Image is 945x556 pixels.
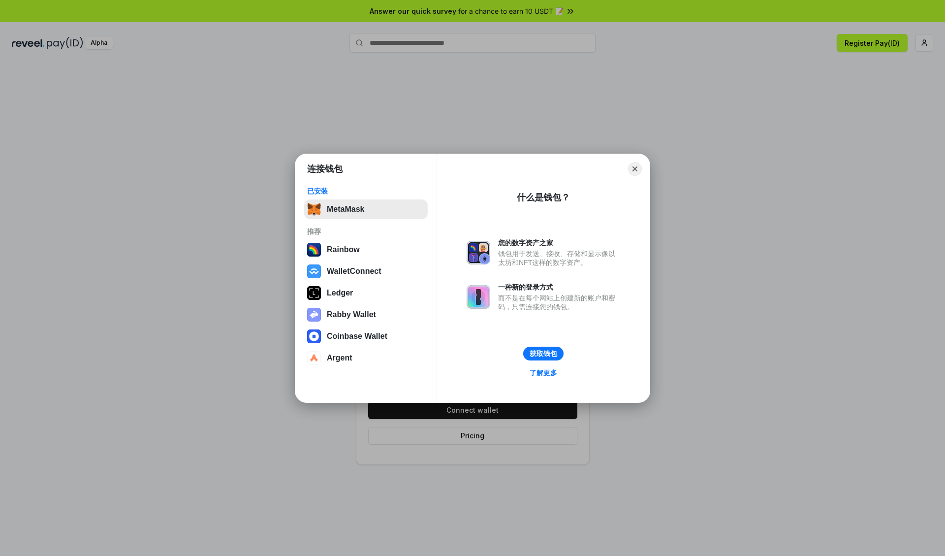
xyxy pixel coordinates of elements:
[327,332,387,341] div: Coinbase Wallet
[467,285,490,309] img: svg+xml,%3Csvg%20xmlns%3D%22http%3A%2F%2Fwww.w3.org%2F2000%2Fsvg%22%20fill%3D%22none%22%20viewBox...
[327,310,376,319] div: Rabby Wallet
[327,267,381,276] div: WalletConnect
[498,283,620,292] div: 一种新的登录方式
[307,227,425,236] div: 推荐
[530,349,557,358] div: 获取钱包
[307,243,321,257] img: svg+xml,%3Csvg%20width%3D%22120%22%20height%3D%22120%22%20viewBox%3D%220%200%20120%20120%22%20fil...
[498,238,620,247] div: 您的数字资产之家
[307,308,321,322] img: svg+xml,%3Csvg%20xmlns%3D%22http%3A%2F%2Fwww.w3.org%2F2000%2Fsvg%22%20fill%3D%22none%22%20viewBox...
[498,249,620,267] div: 钱包用于发送、接收、存储和显示像以太坊和NFT这样的数字资产。
[327,245,360,254] div: Rainbow
[307,187,425,196] div: 已安装
[307,351,321,365] img: svg+xml,%3Csvg%20width%3D%2228%22%20height%3D%2228%22%20viewBox%3D%220%200%2028%2028%22%20fill%3D...
[304,240,428,260] button: Rainbow
[304,199,428,219] button: MetaMask
[307,163,343,175] h1: 连接钱包
[628,162,642,176] button: Close
[530,368,557,377] div: 了解更多
[304,283,428,303] button: Ledger
[304,327,428,346] button: Coinbase Wallet
[467,241,490,264] img: svg+xml,%3Csvg%20xmlns%3D%22http%3A%2F%2Fwww.w3.org%2F2000%2Fsvg%22%20fill%3D%22none%22%20viewBox...
[327,289,353,297] div: Ledger
[523,347,564,360] button: 获取钱包
[327,205,364,214] div: MetaMask
[498,294,620,311] div: 而不是在每个网站上创建新的账户和密码，只需连接您的钱包。
[304,305,428,325] button: Rabby Wallet
[517,192,570,203] div: 什么是钱包？
[327,354,352,362] div: Argent
[307,264,321,278] img: svg+xml,%3Csvg%20width%3D%2228%22%20height%3D%2228%22%20viewBox%3D%220%200%2028%2028%22%20fill%3D...
[524,366,563,379] a: 了解更多
[307,202,321,216] img: svg+xml,%3Csvg%20fill%3D%22none%22%20height%3D%2233%22%20viewBox%3D%220%200%2035%2033%22%20width%...
[307,286,321,300] img: svg+xml,%3Csvg%20xmlns%3D%22http%3A%2F%2Fwww.w3.org%2F2000%2Fsvg%22%20width%3D%2228%22%20height%3...
[304,262,428,281] button: WalletConnect
[304,348,428,368] button: Argent
[307,329,321,343] img: svg+xml,%3Csvg%20width%3D%2228%22%20height%3D%2228%22%20viewBox%3D%220%200%2028%2028%22%20fill%3D...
